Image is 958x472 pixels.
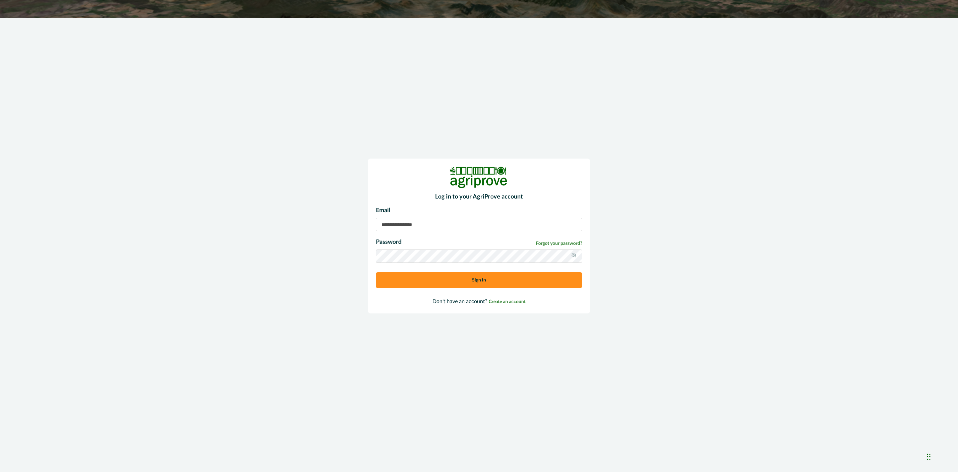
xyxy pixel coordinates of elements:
a: Create an account [489,299,526,304]
p: Don’t have an account? [376,297,582,305]
iframe: Chat Widget [925,440,958,472]
a: Forgot your password? [536,240,582,247]
button: Sign in [376,272,582,288]
div: Drag [927,447,931,467]
h2: Log in to your AgriProve account [376,194,582,201]
p: Email [376,206,582,215]
img: Logo Image [449,167,509,188]
p: Password [376,238,401,247]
